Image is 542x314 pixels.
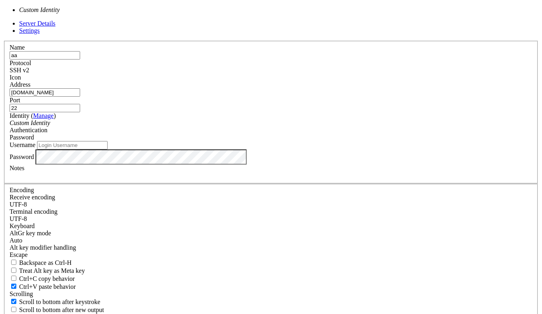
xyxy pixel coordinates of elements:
[11,284,16,289] input: Ctrl+V paste behavior
[10,244,76,251] label: Controls how the Alt key is handled. Escape: Send an ESC prefix. 8-Bit: Add 128 to the typed char...
[19,275,75,282] span: Ctrl+C copy behavior
[19,27,40,34] a: Settings
[10,88,80,97] input: Host Name or IP
[37,141,108,149] input: Login Username
[10,298,100,305] label: Whether to scroll to the bottom on any keystroke.
[10,208,57,215] label: The default terminal encoding. ISO-2022 enables character map translations (like graphics maps). ...
[19,20,55,27] a: Server Details
[10,141,35,148] label: Username
[10,306,104,313] label: Scroll to bottom after new output.
[10,230,51,236] label: Set the expected encoding for data received from the host. If the encodings do not match, visual ...
[10,283,76,290] label: Ctrl+V pastes if true, sends ^V to host if false. Ctrl+Shift+V sends ^V to host if true, pastes i...
[19,306,104,313] span: Scroll to bottom after new output
[10,67,532,74] div: SSH v2
[10,74,21,81] label: Icon
[10,81,30,88] label: Address
[19,267,85,274] span: Treat Alt key as Meta key
[10,251,27,258] span: Escape
[11,299,16,304] input: Scroll to bottom after keystroke
[10,153,34,160] label: Password
[10,127,47,133] label: Authentication
[10,237,22,244] span: Auto
[10,223,35,229] label: Keyboard
[10,267,85,274] label: Whether the Alt key acts as a Meta key or as a distinct Alt key.
[10,237,532,244] div: Auto
[31,112,56,119] span: ( )
[11,268,16,273] input: Treat Alt key as Meta key
[10,215,27,222] span: UTF-8
[10,201,532,208] div: UTF-8
[10,119,50,126] i: Custom Identity
[10,259,72,266] label: If true, the backspace should send BS ('\x08', aka ^H). Otherwise the backspace key should send '...
[10,201,27,208] span: UTF-8
[11,307,16,312] input: Scroll to bottom after new output
[10,275,75,282] label: Ctrl-C copies if true, send ^C to host if false. Ctrl-Shift-C sends ^C to host if true, copies if...
[10,44,25,51] label: Name
[11,260,16,265] input: Backspace as Ctrl-H
[10,290,33,297] label: Scrolling
[19,283,76,290] span: Ctrl+V paste behavior
[10,215,532,223] div: UTF-8
[10,187,34,193] label: Encoding
[11,276,16,281] input: Ctrl+C copy behavior
[10,112,56,119] label: Identity
[10,134,532,141] div: Password
[10,251,532,258] div: Escape
[10,51,80,60] input: Server Name
[10,104,80,112] input: Port Number
[19,259,72,266] span: Backspace as Ctrl-H
[10,119,532,127] div: Custom Identity
[10,165,24,171] label: Notes
[10,67,29,74] span: SSH v2
[10,134,34,141] span: Password
[10,194,55,201] label: Set the expected encoding for data received from the host. If the encodings do not match, visual ...
[10,97,20,103] label: Port
[10,60,31,66] label: Protocol
[19,6,60,13] i: Custom Identity
[33,112,54,119] a: Manage
[19,298,100,305] span: Scroll to bottom after keystroke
